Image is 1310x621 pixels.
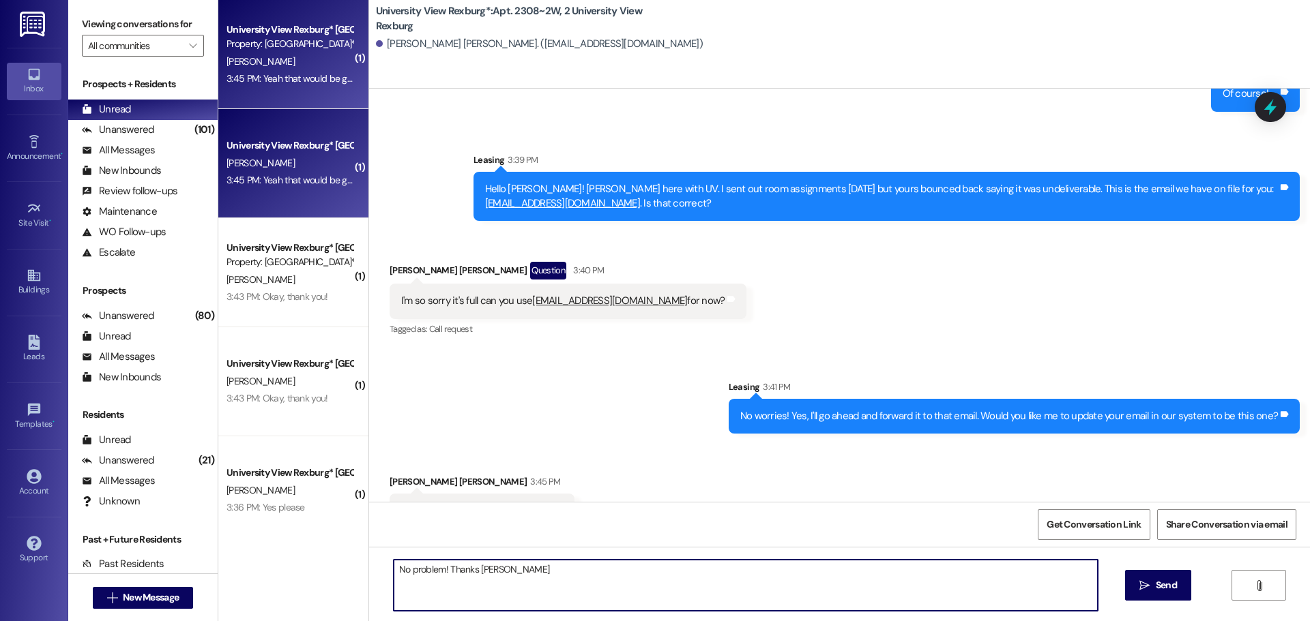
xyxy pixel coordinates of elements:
[189,40,196,51] i: 
[227,290,328,303] div: 3:43 PM: Okay, thank you!
[1223,87,1269,101] div: Of course!
[227,55,295,67] span: [PERSON_NAME]
[227,357,353,371] div: University View Rexburg* [GEOGRAPHIC_DATA]
[740,409,1278,423] div: No worries! Yes, I'll go ahead and forward it to that email. Would you like me to update your ema...
[7,532,61,569] a: Support
[82,164,161,178] div: New Inbounds
[195,450,218,471] div: (21)
[82,309,154,323] div: Unanswered
[227,375,295,387] span: [PERSON_NAME]
[82,123,154,137] div: Unanswered
[1156,578,1177,592] span: Send
[227,138,353,153] div: University View Rexburg* [GEOGRAPHIC_DATA]
[759,380,790,394] div: 3:41 PM
[227,466,353,480] div: University View Rexburg* [GEOGRAPHIC_DATA]
[227,273,295,286] span: [PERSON_NAME]
[485,196,640,210] a: [EMAIL_ADDRESS][DOMAIN_NAME]
[530,262,566,279] div: Question
[227,484,295,496] span: [PERSON_NAME]
[82,14,204,35] label: Viewing conversations for
[93,587,194,609] button: New Message
[7,331,61,367] a: Leads
[82,474,155,488] div: All Messages
[532,294,687,307] a: [EMAIL_ADDRESS][DOMAIN_NAME]
[53,417,55,427] span: •
[1166,517,1287,532] span: Share Conversation via email
[82,350,155,364] div: All Messages
[82,329,131,344] div: Unread
[227,72,404,85] div: 3:45 PM: Yeah that would be great thank you
[1038,509,1150,540] button: Get Conversation Link
[429,323,472,335] span: Call request
[68,532,218,547] div: Past + Future Residents
[390,262,747,284] div: [PERSON_NAME] [PERSON_NAME]
[192,305,218,327] div: (80)
[82,557,164,571] div: Past Residents
[227,255,353,269] div: Property: [GEOGRAPHIC_DATA]*
[376,37,703,51] div: [PERSON_NAME] [PERSON_NAME]. ([EMAIL_ADDRESS][DOMAIN_NAME])
[82,102,131,117] div: Unread
[729,380,1300,399] div: Leasing
[191,119,218,140] div: (101)
[1157,509,1296,540] button: Share Conversation via email
[107,592,117,603] i: 
[227,241,353,255] div: University View Rexburg* [GEOGRAPHIC_DATA]
[7,465,61,502] a: Account
[504,153,538,167] div: 3:39 PM
[394,560,1098,611] textarea: No problem! Thanks [PERSON_NAME]
[7,398,61,435] a: Templates •
[227,501,305,513] div: 3:36 PM: Yes please
[1254,580,1264,591] i: 
[68,77,218,91] div: Prospects + Residents
[82,205,157,219] div: Maintenance
[227,392,328,404] div: 3:43 PM: Okay, thank you!
[20,12,48,37] img: ResiDesk Logo
[376,4,649,33] b: University View Rexburg*: Apt. 2308~2W, 2 University View Rexburg
[527,474,560,489] div: 3:45 PM
[570,263,604,277] div: 3:40 PM
[82,245,135,260] div: Escalate
[82,494,140,509] div: Unknown
[68,408,218,422] div: Residents
[1139,580,1150,591] i: 
[1047,517,1141,532] span: Get Conversation Link
[227,174,404,186] div: 3:45 PM: Yeah that would be great thank you
[7,264,61,301] a: Buildings
[82,453,154,468] div: Unanswered
[227,157,295,169] span: [PERSON_NAME]
[474,153,1300,172] div: Leasing
[49,216,51,226] span: •
[123,590,179,605] span: New Message
[227,37,353,51] div: Property: [GEOGRAPHIC_DATA]*
[390,474,575,494] div: [PERSON_NAME] [PERSON_NAME]
[227,22,353,37] div: University View Rexburg* [GEOGRAPHIC_DATA]
[61,149,63,159] span: •
[82,143,155,157] div: All Messages
[82,370,161,384] div: New Inbounds
[7,63,61,100] a: Inbox
[82,184,177,198] div: Review follow-ups
[7,197,61,234] a: Site Visit •
[68,284,218,298] div: Prospects
[1125,570,1191,601] button: Send
[82,225,166,239] div: WO Follow-ups
[390,319,747,339] div: Tagged as:
[401,294,725,308] div: I'm so sorry it's full can you use for now?
[88,35,182,57] input: All communities
[485,182,1278,211] div: Hello [PERSON_NAME]! [PERSON_NAME] here with UV. I sent out room assignments [DATE] but yours bou...
[82,433,131,447] div: Unread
